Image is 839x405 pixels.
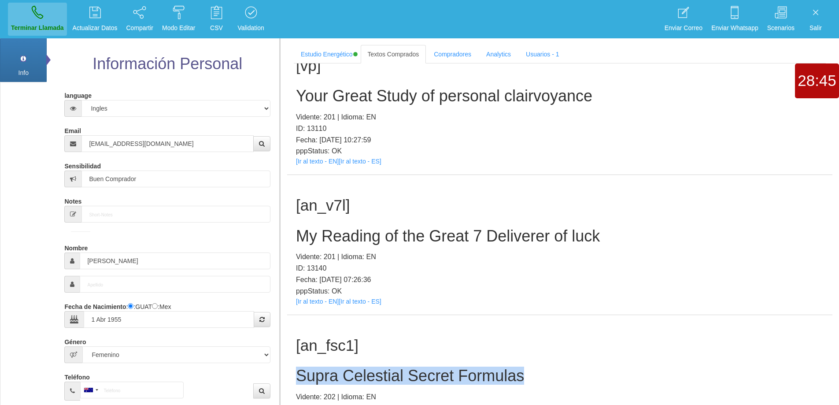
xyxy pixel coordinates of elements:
[11,23,64,33] p: Terminar Llamada
[711,23,758,33] p: Enviar Whatsapp
[64,159,100,171] label: Sensibilidad
[64,88,91,100] label: language
[296,145,824,157] p: pppStatus: OK
[427,45,478,63] a: Compradores
[81,135,253,152] input: Correo electrónico
[296,251,824,263] p: Vidente: 201 | Idioma: EN
[764,3,798,36] a: Scenarios
[803,23,828,33] p: Salir
[64,194,81,206] label: Notes
[64,241,88,253] label: Nombre
[795,72,839,89] h1: 28:45
[204,23,229,33] p: CSV
[296,286,824,297] p: pppStatus: OK
[81,171,270,187] input: Sensibilidad
[296,367,824,385] h2: Supra Celestial Secret Formulas
[64,123,81,135] label: Email
[128,303,133,309] input: :Quechi GUAT
[64,299,126,311] label: Fecha de Nacimiento
[234,3,267,36] a: Validation
[479,45,518,63] a: Analytics
[708,3,761,36] a: Enviar Whatsapp
[64,370,89,382] label: Teléfono
[296,391,824,403] p: Vidente: 202 | Idioma: EN
[80,382,184,398] input: Teléfono
[80,276,270,293] input: Apellido
[8,3,67,36] a: Terminar Llamada
[662,3,706,36] a: Enviar Correo
[339,158,381,165] a: [Ir al texto - ES]
[62,55,272,73] h2: Información Personal
[339,298,381,305] a: [Ir al texto - ES]
[152,303,158,309] input: :Yuca-Mex
[296,263,824,274] p: ID: 13140
[296,57,824,74] h1: [vp]
[665,23,702,33] p: Enviar Correo
[296,227,824,245] h2: My Reading of the Great 7 Deliverer of luck
[159,3,198,36] a: Modo Editar
[64,299,270,328] div: : :GUAT :Mex
[296,197,824,214] h1: [an_v7l]
[296,298,339,305] a: [Ir al texto - EN]
[767,23,795,33] p: Scenarios
[296,337,824,354] h1: [an_fsc1]
[126,23,153,33] p: Compartir
[162,23,195,33] p: Modo Editar
[73,23,118,33] p: Actualizar Datos
[296,134,824,146] p: Fecha: [DATE] 10:27:59
[81,206,270,223] input: Short-Notes
[80,253,270,269] input: Nombre
[296,87,824,105] h2: Your Great Study of personal clairvoyance
[64,334,86,346] label: Género
[519,45,566,63] a: Usuarios - 1
[81,382,101,398] div: Australia: +61
[296,158,339,165] a: [Ir al texto - EN]
[70,3,121,36] a: Actualizar Datos
[296,123,824,134] p: ID: 13110
[294,45,360,63] a: Estudio Energético
[361,45,426,63] a: Textos Comprados
[296,111,824,123] p: Vidente: 201 | Idioma: EN
[201,3,232,36] a: CSV
[800,3,831,36] a: Salir
[123,3,156,36] a: Compartir
[296,274,824,286] p: Fecha: [DATE] 07:26:36
[237,23,264,33] p: Validation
